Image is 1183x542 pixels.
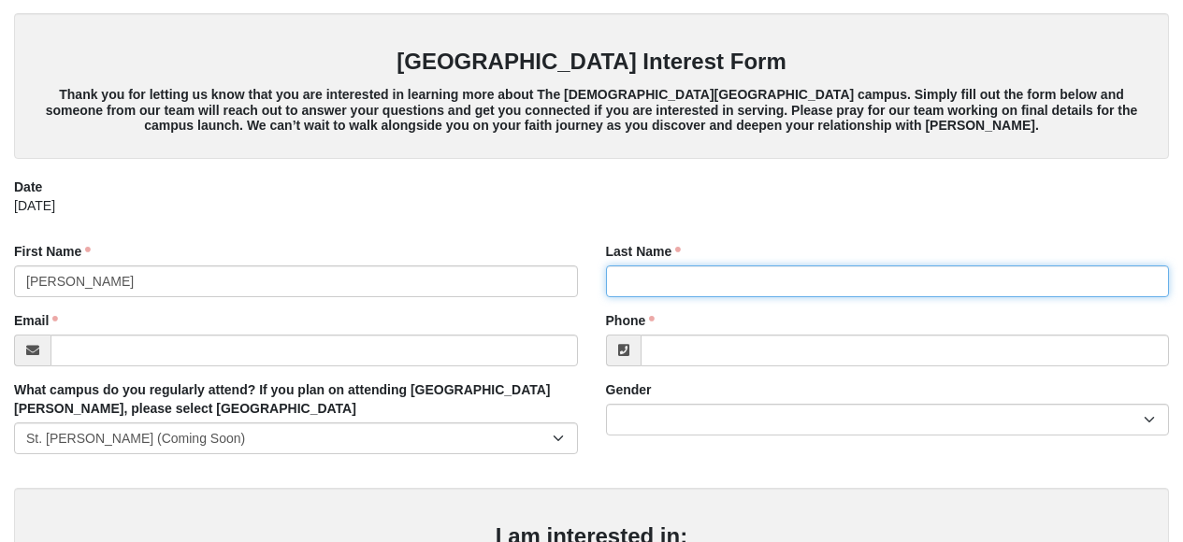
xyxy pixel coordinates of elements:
[33,49,1150,76] h3: [GEOGRAPHIC_DATA] Interest Form
[14,196,1169,228] div: [DATE]
[14,311,58,330] label: Email
[33,87,1150,134] h5: Thank you for letting us know that you are interested in learning more about The [DEMOGRAPHIC_DAT...
[606,242,682,261] label: Last Name
[14,178,42,196] label: Date
[14,380,578,418] label: What campus do you regularly attend? If you plan on attending [GEOGRAPHIC_DATA][PERSON_NAME], ple...
[606,311,656,330] label: Phone
[606,380,652,399] label: Gender
[14,242,91,261] label: First Name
